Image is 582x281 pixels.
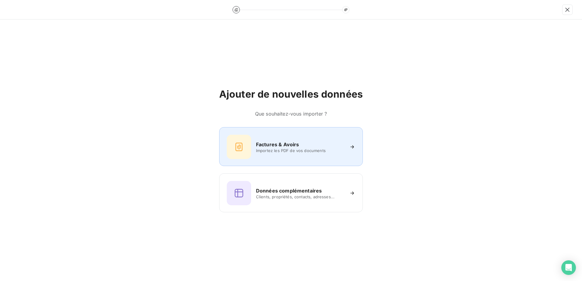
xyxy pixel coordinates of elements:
[256,141,299,148] h6: Factures & Avoirs
[219,110,363,117] h6: Que souhaitez-vous importer ?
[561,260,576,275] div: Open Intercom Messenger
[256,187,322,194] h6: Données complémentaires
[219,88,363,100] h2: Ajouter de nouvelles données
[256,194,344,199] span: Clients, propriétés, contacts, adresses...
[256,148,344,153] span: Importez les PDF de vos documents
